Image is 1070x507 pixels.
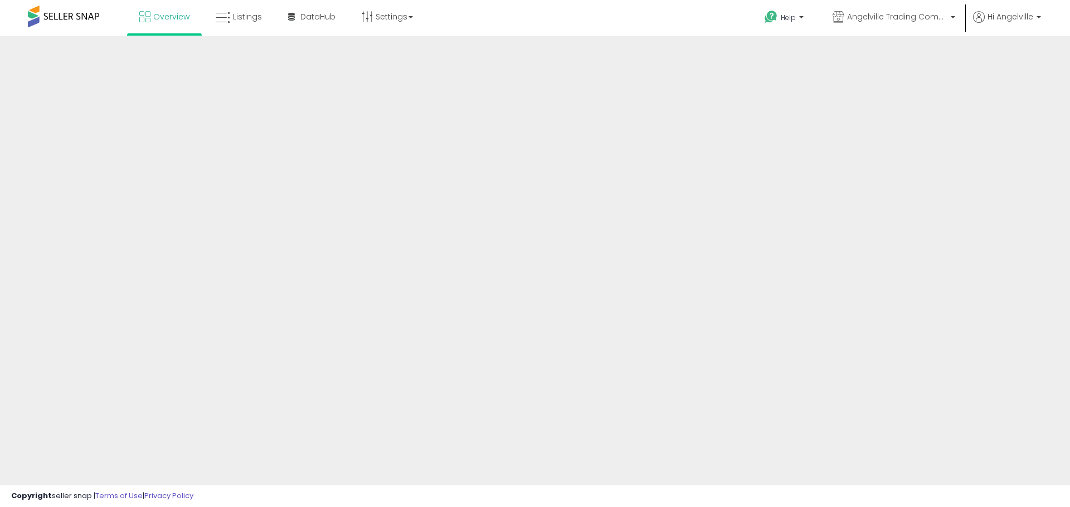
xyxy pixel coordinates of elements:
a: Help [756,2,815,36]
i: Get Help [764,10,778,24]
span: Listings [233,11,262,22]
strong: Copyright [11,490,52,501]
span: Angelville Trading Company [847,11,947,22]
span: Help [781,13,796,22]
a: Privacy Policy [144,490,193,501]
span: Overview [153,11,189,22]
a: Terms of Use [95,490,143,501]
span: DataHub [300,11,335,22]
a: Hi Angelville [973,11,1041,36]
span: Hi Angelville [988,11,1033,22]
div: seller snap | | [11,491,193,501]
